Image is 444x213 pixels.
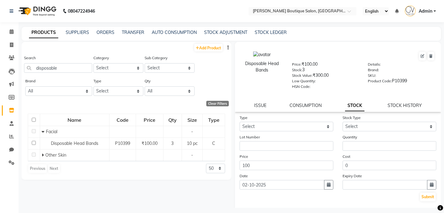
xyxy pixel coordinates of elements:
label: HSN Code: [292,84,310,89]
label: Search [24,55,36,61]
label: Expiry Date [343,173,362,179]
div: P10399 [368,78,435,86]
label: Product Code: [368,78,392,84]
label: Stock: [292,67,302,73]
label: Lot Number [240,134,260,140]
a: CONSUMPTION [290,103,322,108]
label: SKU: [368,73,376,78]
span: Collapse Row [42,129,46,134]
label: Price: [292,62,302,67]
span: Other Skin [45,152,66,158]
label: Stock Type [343,115,361,121]
div: Clear Filters [206,101,229,106]
img: Admin [405,6,416,16]
a: SUPPLIERS [66,30,89,35]
label: Date [240,173,248,179]
span: - [191,152,193,158]
span: Facial [46,129,57,134]
div: 3 [292,67,359,75]
div: Size [182,114,202,125]
span: Admin [419,8,432,14]
b: 08047224946 [68,2,95,20]
div: ₹300.00 [292,72,359,81]
a: Add Product [194,44,223,51]
img: logo [16,2,58,20]
a: PRODUCTS [29,27,58,38]
label: Low Quantity: [292,78,316,84]
span: Disposable Head Bands [51,141,98,146]
span: ₹100.00 [142,141,158,146]
label: Qty [145,78,150,84]
span: 10 pc [187,141,198,146]
a: STOCK HISTORY [388,103,422,108]
label: Type [93,78,101,84]
a: STOCK LEDGER [255,30,287,35]
label: Details: [368,62,381,67]
label: Price [240,154,248,159]
label: Sub Category [145,55,167,61]
a: AUTO CONSUMPTION [152,30,197,35]
div: Type [203,114,224,125]
div: Name [40,114,109,125]
button: Submit [420,193,436,201]
div: ₹100.00 [292,61,359,70]
span: P10399 [115,141,130,146]
label: Brand [25,78,35,84]
input: Search by product name or code [24,63,92,73]
a: TRANSFER [122,30,144,35]
a: STOCK [345,100,364,111]
div: Code [110,114,135,125]
div: Qty [164,114,181,125]
label: Type [240,115,248,121]
label: Stock Value: [292,73,313,78]
label: Category [93,55,109,61]
a: ISSUE [254,103,266,108]
span: Expand Row [42,152,45,158]
span: C [212,141,215,146]
label: Cost [343,154,350,159]
span: 3 [171,141,174,146]
img: avatar [253,51,271,58]
label: Quantity [343,134,357,140]
div: Price [136,114,163,125]
a: STOCK ADJUSTMENT [204,30,247,35]
div: Disposable Head Bands [241,60,283,73]
label: Brand: [368,67,379,73]
span: - [191,129,193,134]
a: ORDERS [97,30,114,35]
